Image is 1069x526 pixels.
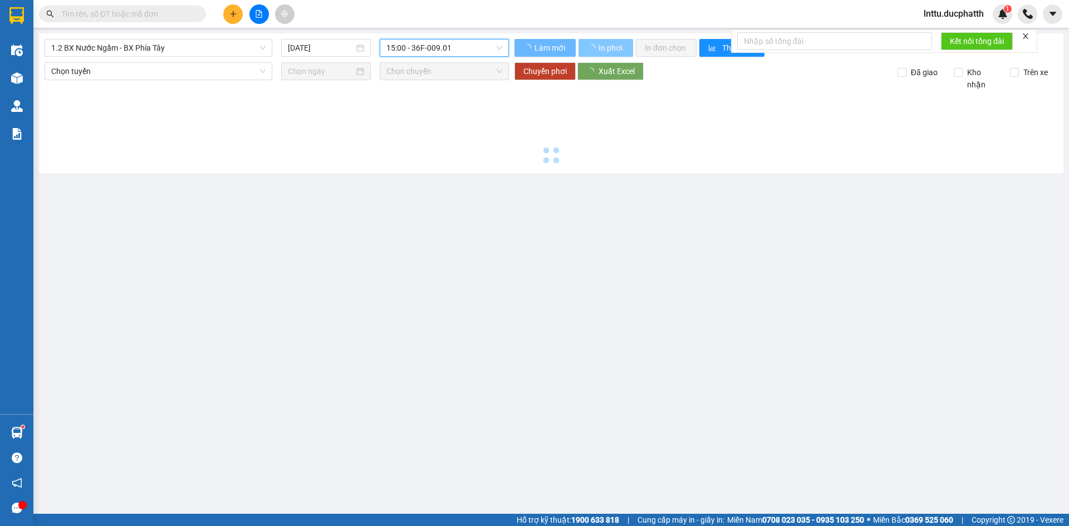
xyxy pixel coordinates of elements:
[46,10,54,18] span: search
[941,32,1013,50] button: Kết nối tổng đài
[281,10,288,18] span: aim
[288,65,354,77] input: Chọn ngày
[21,425,24,429] sup: 1
[11,45,23,56] img: warehouse-icon
[514,39,576,57] button: Làm mới
[708,44,718,53] span: bar-chart
[1019,66,1052,78] span: Trên xe
[51,40,266,56] span: 1.2 BX Nước Ngầm - BX Phía Tây
[11,128,23,140] img: solution-icon
[699,39,764,57] button: bar-chartThống kê
[587,44,597,52] span: loading
[386,63,502,80] span: Chọn chuyến
[514,62,576,80] button: Chuyển phơi
[11,72,23,84] img: warehouse-icon
[727,514,864,526] span: Miền Nam
[578,39,633,57] button: In phơi
[12,453,22,463] span: question-circle
[11,427,23,439] img: warehouse-icon
[534,42,567,54] span: Làm mới
[12,478,22,488] span: notification
[386,40,502,56] span: 15:00 - 36F-009.01
[9,7,24,24] img: logo-vxr
[636,39,697,57] button: In đơn chọn
[577,62,644,80] button: Xuất Excel
[1022,32,1029,40] span: close
[288,42,354,54] input: 15/08/2025
[873,514,953,526] span: Miền Bắc
[51,63,266,80] span: Chọn tuyến
[223,4,243,24] button: plus
[950,35,1004,47] span: Kết nối tổng đài
[1007,516,1015,524] span: copyright
[627,514,629,526] span: |
[962,514,963,526] span: |
[906,66,942,78] span: Đã giao
[275,4,295,24] button: aim
[762,515,864,524] strong: 0708 023 035 - 0935 103 250
[998,9,1008,19] img: icon-new-feature
[599,42,624,54] span: In phơi
[255,10,263,18] span: file-add
[867,518,870,522] span: ⚪️
[229,10,237,18] span: plus
[905,515,953,524] strong: 0369 525 060
[963,66,1002,91] span: Kho nhận
[571,515,619,524] strong: 1900 633 818
[638,514,724,526] span: Cung cấp máy in - giấy in:
[1043,4,1062,24] button: caret-down
[249,4,269,24] button: file-add
[61,8,193,20] input: Tìm tên, số ĐT hoặc mã đơn
[722,42,756,54] span: Thống kê
[1048,9,1058,19] span: caret-down
[1006,5,1009,13] span: 1
[523,44,533,52] span: loading
[586,67,599,75] span: loading
[915,7,993,21] span: lnttu.ducphatth
[517,514,619,526] span: Hỗ trợ kỹ thuật:
[12,503,22,513] span: message
[1023,9,1033,19] img: phone-icon
[599,65,635,77] span: Xuất Excel
[11,100,23,112] img: warehouse-icon
[737,32,932,50] input: Nhập số tổng đài
[1004,5,1012,13] sup: 1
